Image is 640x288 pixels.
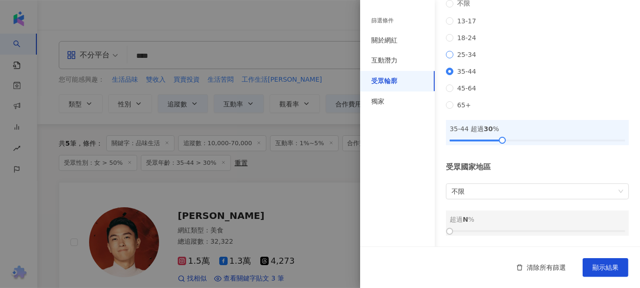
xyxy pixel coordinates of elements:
span: 45-64 [453,84,480,92]
span: 顯示結果 [592,264,619,271]
div: 受眾國家地區 [446,162,629,172]
div: 受眾輪廓 [371,77,397,86]
span: 65+ [453,101,475,109]
button: 顯示結果 [583,258,628,277]
span: 18-24 [453,34,480,42]
span: 清除所有篩選 [527,264,566,271]
div: 獨家 [371,97,384,106]
button: 清除所有篩選 [507,258,575,277]
span: 不限 [452,184,623,199]
span: 13-17 [453,17,480,25]
span: 25-34 [453,51,480,58]
div: 篩選條件 [371,17,394,25]
div: 互動潛力 [371,56,397,65]
div: 35-44 超過 % [450,124,625,134]
span: delete [516,264,523,271]
span: N [463,216,468,223]
span: 30 [484,125,493,133]
div: 超過 % [450,214,625,225]
div: 關於網紅 [371,36,397,45]
span: 35-44 [453,68,480,75]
